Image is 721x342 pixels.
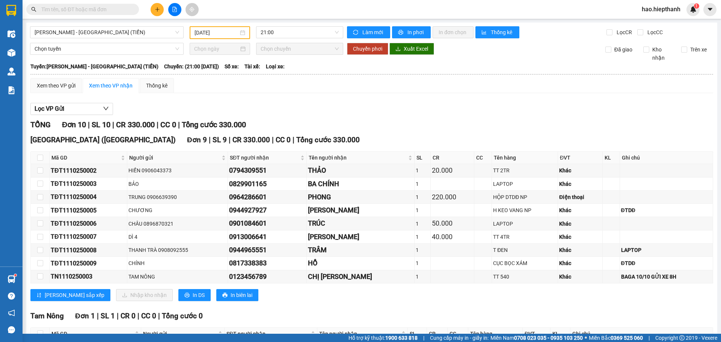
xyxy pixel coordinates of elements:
img: warehouse-icon [8,49,15,57]
td: 0964286601 [228,191,307,204]
th: CC [474,152,492,164]
th: CR [431,152,474,164]
input: Tìm tên, số ĐT hoặc mã đơn [41,5,130,14]
button: file-add [168,3,181,16]
img: warehouse-icon [8,68,15,75]
button: printerIn phơi [392,26,431,38]
button: plus [151,3,164,16]
div: TĐT1110250007 [51,232,126,241]
strong: 0369 525 060 [611,335,643,341]
div: 1 [416,220,430,228]
div: Khác [559,273,602,281]
strong: 0708 023 035 - 0935 103 250 [514,335,583,341]
span: | [157,120,158,129]
div: 1 [416,246,430,254]
div: TN1110250003 [51,272,126,281]
span: Kho nhận [649,45,676,62]
button: downloadNhập kho nhận [116,289,173,301]
span: Lọc VP Gửi [35,104,64,113]
div: BẢO [128,180,226,188]
span: | [88,120,90,129]
span: | [209,136,211,144]
span: Đơn 1 [75,312,95,320]
div: T ĐEN [493,246,557,254]
div: ĐTDĐ [621,206,712,214]
div: Khác [559,246,602,254]
div: [PERSON_NAME] [308,232,413,242]
span: down [103,105,109,111]
th: Tên hàng [468,328,522,340]
button: sort-ascending[PERSON_NAME] sắp xếp [30,289,110,301]
td: 0829901165 [228,178,307,191]
div: 1 [416,273,430,281]
th: CR [427,328,448,340]
td: TĐT1110250002 [50,164,127,177]
div: 0817338383 [229,258,305,268]
div: 50.000 [432,218,473,229]
div: 0901084601 [229,218,305,229]
img: logo-vxr [6,5,16,16]
span: search [31,7,36,12]
td: 0944965551 [228,244,307,257]
span: Loại xe: [266,62,285,71]
span: 21:00 [261,27,339,38]
td: TĐT1110250006 [50,217,127,230]
span: file-add [172,7,177,12]
div: DÌ 4 [128,233,226,241]
td: 0944927927 [228,204,307,217]
div: THANH TRÀ 0908092555 [128,246,226,254]
span: Làm mới [362,28,384,36]
div: BA CHÍNH [308,179,413,189]
div: CHÂU 0896870321 [128,220,226,228]
span: Mã GD [51,154,119,162]
div: HỘP DTDĐ NP [493,193,557,201]
span: CR 330.000 [116,120,155,129]
div: Xem theo VP nhận [89,81,133,90]
div: HIỀN 0906043373 [128,166,226,175]
td: 0817338383 [228,257,307,270]
span: question-circle [8,292,15,300]
span: Lọc CC [644,28,664,36]
div: TAM NÔNG [128,273,226,281]
td: 0913006641 [228,231,307,244]
span: printer [222,292,228,298]
div: [PERSON_NAME] [308,205,413,215]
span: | [229,136,231,144]
div: TRUNG 0906639390 [128,193,226,201]
div: Khác [559,233,602,241]
div: 1 [416,206,430,214]
span: Hồ Chí Minh - Tân Châu (TIỀN) [35,27,179,38]
span: | [97,312,99,320]
th: ĐVT [558,152,603,164]
div: CỤC BỌC XÁM [493,259,557,267]
span: Thống kê [491,28,513,36]
td: THẢO [307,164,415,177]
button: downloadXuất Excel [389,43,434,55]
span: Đơn 10 [62,120,86,129]
button: printerIn biên lai [216,289,258,301]
div: TĐT1110250005 [51,206,126,215]
sup: 1 [14,274,17,276]
div: H KEO VANG NP [493,206,557,214]
div: 0123456789 [229,271,305,282]
div: TĐT1110250004 [51,192,126,202]
div: CHÍNH [128,259,226,267]
div: Khác [559,166,602,175]
img: solution-icon [8,86,15,94]
td: TN1110250003 [50,270,127,283]
span: bar-chart [481,30,488,36]
th: ĐVT [523,328,551,340]
strong: 1900 633 818 [385,335,418,341]
span: notification [8,309,15,316]
td: TRÚC [307,217,415,230]
div: Khác [559,259,602,267]
div: Xem theo VP gửi [37,81,75,90]
div: TT 540 [493,273,557,281]
div: TRÚC [308,218,413,229]
td: PHONG [307,191,415,204]
span: Tên người nhận [309,154,407,162]
span: | [272,136,274,144]
div: LAPTOP [493,180,557,188]
span: [GEOGRAPHIC_DATA] ([GEOGRAPHIC_DATA]) [30,136,176,144]
th: KL [603,152,620,164]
